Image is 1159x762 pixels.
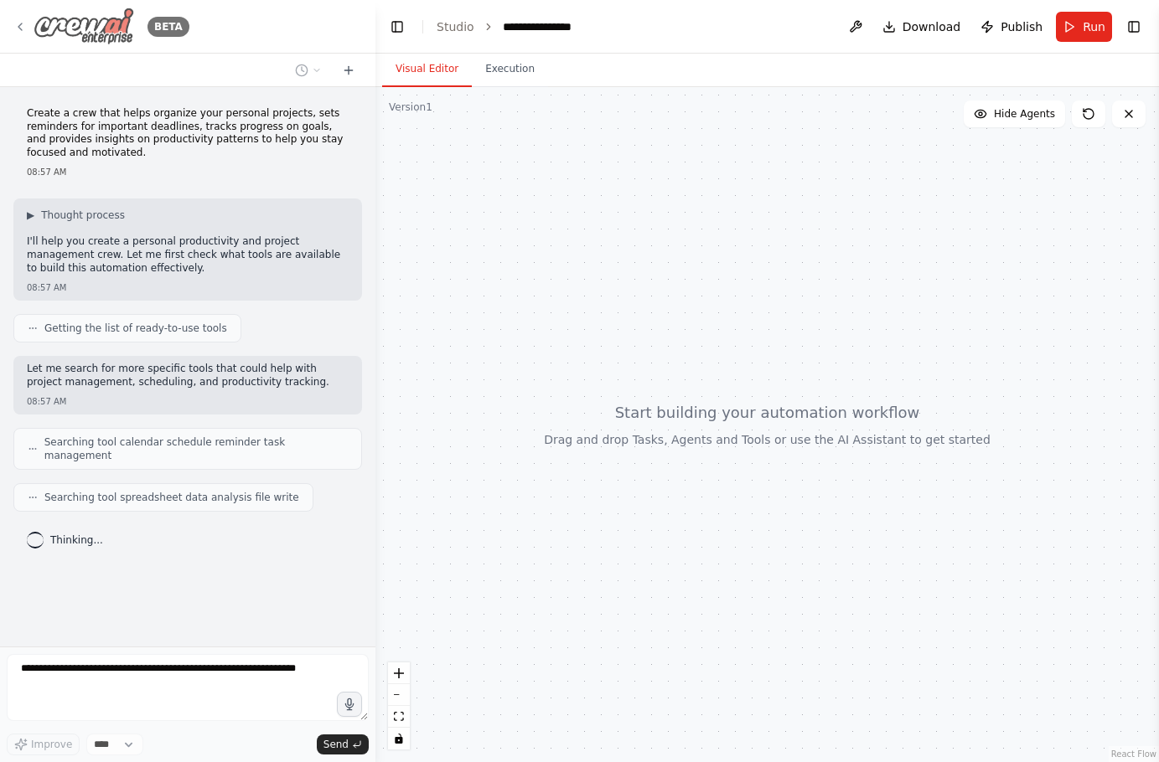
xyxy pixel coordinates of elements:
[31,738,72,751] span: Improve
[147,17,189,37] div: BETA
[335,60,362,80] button: Start a new chat
[44,491,299,504] span: Searching tool spreadsheet data analysis file write
[1083,18,1105,35] span: Run
[964,100,1065,127] button: Hide Agents
[876,12,968,42] button: Download
[27,166,349,178] div: 08:57 AM
[323,738,349,751] span: Send
[388,662,410,684] button: zoom in
[388,728,410,749] button: toggle interactivity
[1122,15,1146,39] button: Show right sidebar
[1001,18,1043,35] span: Publish
[34,8,134,45] img: Logo
[27,107,349,159] p: Create a crew that helps organize your personal projects, sets reminders for important deadlines,...
[50,533,103,547] span: Thinking...
[472,52,548,87] button: Execution
[974,12,1049,42] button: Publish
[27,209,125,222] button: ▶Thought process
[1056,12,1112,42] button: Run
[27,395,349,408] div: 08:57 AM
[27,235,349,275] p: I'll help you create a personal productivity and project management crew. Let me first check what...
[1111,749,1156,759] a: React Flow attribution
[903,18,961,35] span: Download
[388,662,410,749] div: React Flow controls
[7,734,80,755] button: Improve
[389,100,432,114] div: Version 1
[27,209,34,222] span: ▶
[388,706,410,728] button: fit view
[337,692,362,717] button: Click to speak your automation idea
[44,435,348,462] span: Searching tool calendar schedule reminder task management
[27,281,349,294] div: 08:57 AM
[388,684,410,706] button: zoom out
[385,15,409,39] button: Hide left sidebar
[44,322,227,335] span: Getting the list of ready-to-use tools
[437,20,474,33] a: Studio
[288,60,329,80] button: Switch to previous chat
[994,107,1055,121] span: Hide Agents
[317,734,369,754] button: Send
[437,18,586,35] nav: breadcrumb
[41,209,125,222] span: Thought process
[27,363,349,389] p: Let me search for more specific tools that could help with project management, scheduling, and pr...
[382,52,472,87] button: Visual Editor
